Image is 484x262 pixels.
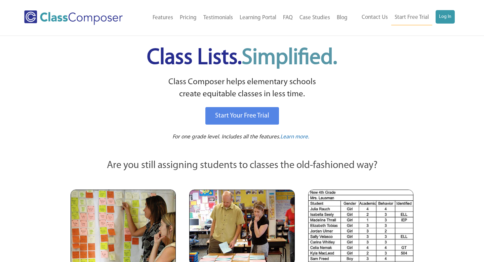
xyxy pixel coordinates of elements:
[172,134,280,140] span: For one grade level. Includes all the features.
[215,112,269,119] span: Start Your Free Trial
[200,10,236,25] a: Testimonials
[358,10,391,25] a: Contact Us
[280,10,296,25] a: FAQ
[242,47,337,69] span: Simplified.
[149,10,176,25] a: Features
[391,10,432,25] a: Start Free Trial
[138,10,351,25] nav: Header Menu
[176,10,200,25] a: Pricing
[280,134,309,140] span: Learn more.
[280,133,309,141] a: Learn more.
[71,158,413,173] p: Are you still assigning students to classes the old-fashioned way?
[351,10,455,25] nav: Header Menu
[296,10,333,25] a: Case Studies
[236,10,280,25] a: Learning Portal
[333,10,351,25] a: Blog
[205,107,279,125] a: Start Your Free Trial
[147,47,337,69] span: Class Lists.
[436,10,455,24] a: Log In
[70,76,414,101] p: Class Composer helps elementary schools create equitable classes in less time.
[24,10,123,25] img: Class Composer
